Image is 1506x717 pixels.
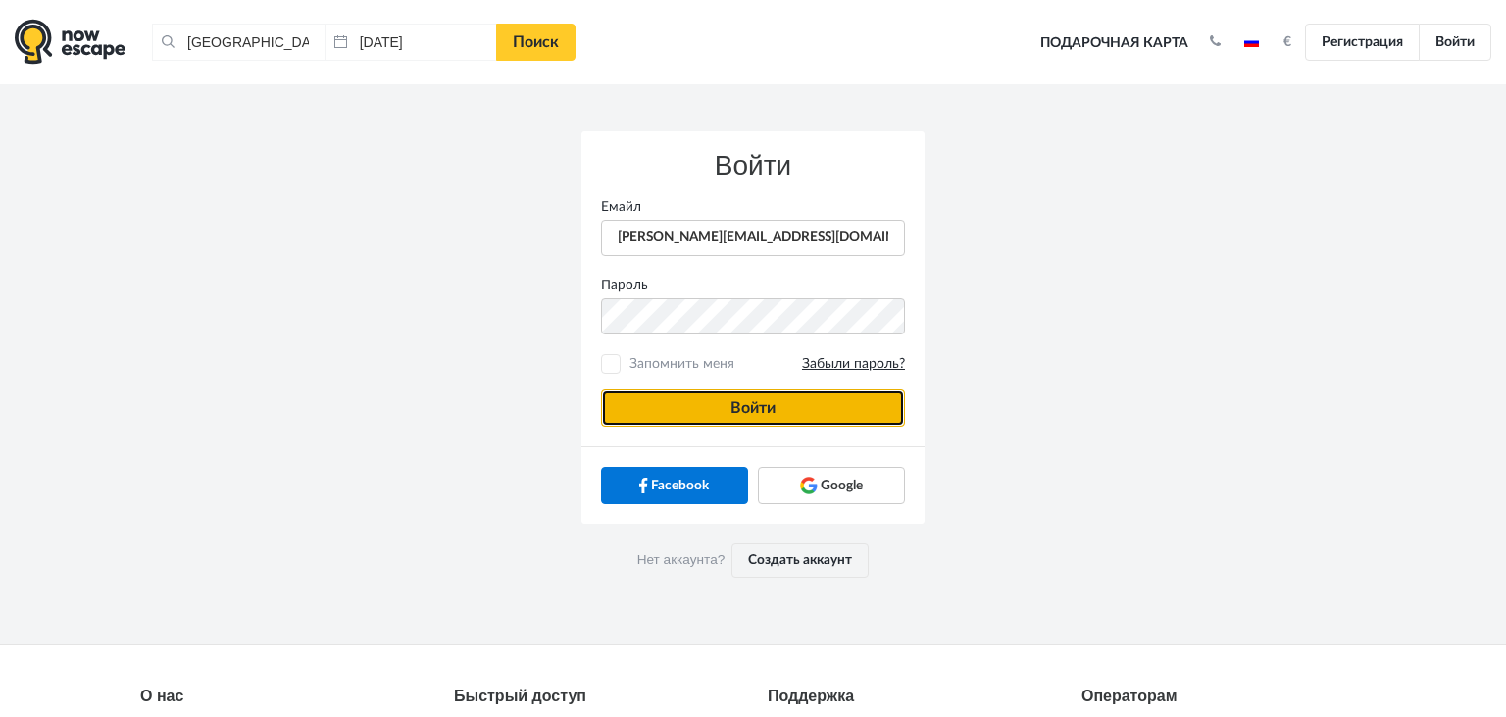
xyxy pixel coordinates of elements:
input: Город или название квеста [152,24,325,61]
a: Создать аккаунт [731,543,869,577]
span: Запомнить меня [625,354,905,374]
div: Нет аккаунта? [581,524,925,596]
div: Поддержка [768,685,1052,708]
button: € [1274,32,1301,52]
span: Google [821,476,863,495]
a: Facebook [601,467,748,504]
input: Дата [325,24,497,61]
a: Поиск [496,24,576,61]
a: Войти [1419,24,1491,61]
h3: Войти [601,151,905,181]
a: Подарочная карта [1033,22,1195,65]
div: О нас [140,685,425,708]
a: Забыли пароль? [802,355,905,374]
div: Операторам [1081,685,1366,708]
div: Быстрый доступ [454,685,738,708]
a: Регистрация [1305,24,1420,61]
a: Google [758,467,905,504]
img: ru.jpg [1244,37,1259,47]
label: Емайл [586,197,920,217]
button: Войти [601,389,905,427]
label: Пароль [586,276,920,295]
img: logo [15,19,125,65]
span: Facebook [651,476,709,495]
strong: € [1283,35,1291,49]
input: Запомнить меняЗабыли пароль? [605,358,618,371]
